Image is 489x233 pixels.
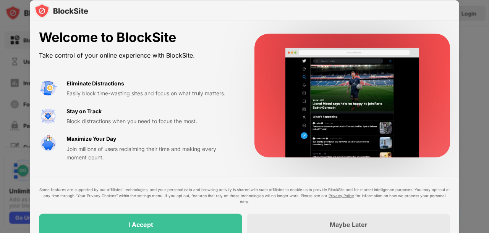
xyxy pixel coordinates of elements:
div: Easily block time-wasting sites and focus on what truly matters. [66,89,236,98]
img: value-safe-time.svg [39,135,57,153]
div: Maybe Later [330,220,368,228]
div: Some features are supported by our affiliates’ technologies, and your personal data and browsing ... [39,186,450,204]
div: Take control of your online experience with BlockSite. [39,50,236,61]
div: Block distractions when you need to focus the most. [66,117,236,125]
div: Maximize Your Day [66,135,116,143]
div: Stay on Track [66,107,102,115]
img: value-focus.svg [39,107,57,125]
img: value-avoid-distractions.svg [39,79,57,97]
div: Welcome to BlockSite [39,30,236,45]
div: Join millions of users reclaiming their time and making every moment count. [66,145,236,162]
a: Privacy Policy [329,193,354,198]
div: I Accept [128,220,153,228]
img: logo-blocksite.svg [34,3,88,18]
div: Eliminate Distractions [66,79,124,87]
